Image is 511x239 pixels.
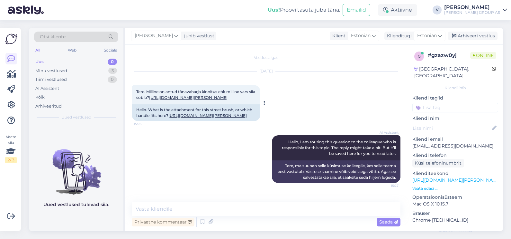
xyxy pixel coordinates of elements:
p: Uued vestlused tulevad siia. [43,201,109,208]
p: Operatsioonisüsteem [412,194,498,201]
a: [URL][DOMAIN_NAME][PERSON_NAME] [168,113,247,118]
div: [PERSON_NAME] [412,230,498,236]
div: Web [67,46,78,54]
div: All [34,46,41,54]
div: 0 [108,76,117,83]
img: No chats [29,138,123,196]
div: Kliendi info [412,85,498,91]
div: Proovi tasuta juba täna: [268,6,340,14]
div: Klienditugi [384,33,412,39]
span: Estonian [351,32,371,39]
span: Estonian [417,32,437,39]
a: [PERSON_NAME][PERSON_NAME] GROUP AS [444,5,507,15]
div: [PERSON_NAME] [444,5,500,10]
span: 15:26 [134,121,158,126]
p: Kliendi tag'id [412,95,498,101]
span: Otsi kliente [40,33,66,40]
span: Hello, I am routing this question to the colleague who is responsible for this topic. The reply m... [282,139,397,156]
div: Tere, ma suunan selle küsimuse kolleegile, kes selle teema eest vastutab. Vastuse saamine võib ve... [272,160,400,183]
div: [GEOGRAPHIC_DATA], [GEOGRAPHIC_DATA] [414,66,492,79]
div: Aktiivne [378,4,417,16]
input: Lisa tag [412,103,498,112]
div: 3 [108,68,117,74]
div: # gzazw0yj [428,52,470,59]
input: Lisa nimi [413,125,491,132]
div: Tiimi vestlused [35,76,67,83]
p: Kliendi telefon [412,152,498,159]
b: Uus! [268,7,280,13]
div: [PERSON_NAME] GROUP AS [444,10,500,15]
p: Brauser [412,210,498,217]
div: Klient [330,33,345,39]
span: [PERSON_NAME] [135,32,173,39]
span: Tere. Milline on antud tänavaharja kinnitus ehk milline vars siia sobib? [136,89,256,100]
p: Chrome [TECHNICAL_ID] [412,217,498,224]
a: [URL][DOMAIN_NAME][PERSON_NAME] [149,95,228,100]
p: Vaata edasi ... [412,186,498,191]
span: 15:27 [374,183,399,188]
span: AI Assistent [374,130,399,135]
div: Uus [35,59,44,65]
p: Klienditeekond [412,170,498,177]
p: Kliendi email [412,136,498,143]
p: Mac OS X 10.15.7 [412,201,498,207]
div: Arhiveeritud [35,103,62,110]
div: Vestlus algas [132,55,400,61]
div: 0 [108,59,117,65]
span: Saada [379,219,398,225]
div: Minu vestlused [35,68,67,74]
div: [DATE] [132,68,400,74]
span: Online [470,52,496,59]
p: [EMAIL_ADDRESS][DOMAIN_NAME] [412,143,498,149]
div: juhib vestlust [182,33,214,39]
div: AI Assistent [35,85,59,92]
div: Hello. What is the attachment for this street brush, or which handle fits here? [132,104,260,121]
span: g [418,54,421,59]
div: 2 / 3 [5,157,17,163]
img: Askly Logo [5,33,17,45]
div: Socials [103,46,118,54]
button: Emailid [343,4,370,16]
div: Arhiveeri vestlus [448,32,498,40]
div: Kõik [35,94,45,100]
div: V [433,5,442,14]
div: Küsi telefoninumbrit [412,159,464,167]
span: Uued vestlused [61,114,91,120]
a: [URL][DOMAIN_NAME][PERSON_NAME] [412,177,501,183]
div: Privaatne kommentaar [132,218,194,226]
div: Vaata siia [5,134,17,163]
p: Kliendi nimi [412,115,498,122]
